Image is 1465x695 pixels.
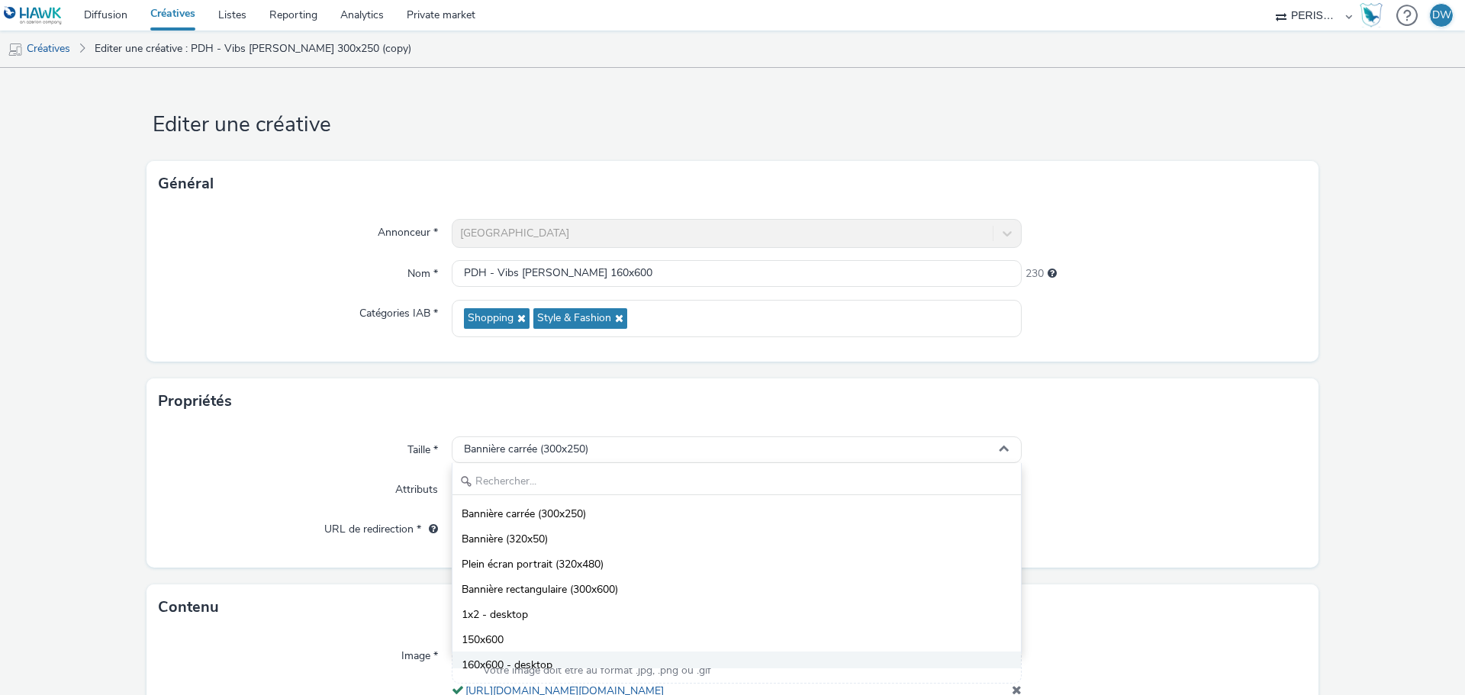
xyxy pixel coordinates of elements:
[8,42,23,57] img: mobile
[462,582,618,597] span: Bannière rectangulaire (300x600)
[1360,3,1389,27] a: Hawk Academy
[4,6,63,25] img: undefined Logo
[421,522,438,537] div: L'URL de redirection sera utilisée comme URL de validation avec certains SSP et ce sera l'URL de ...
[389,476,444,497] label: Attributs
[146,111,1318,140] h1: Editer une créative
[468,312,514,325] span: Shopping
[401,436,444,458] label: Taille *
[483,663,711,678] span: Votre image doit être au format .jpg, .png ou .gif
[462,507,586,522] span: Bannière carrée (300x250)
[158,172,214,195] h3: Général
[464,443,588,456] span: Bannière carrée (300x250)
[401,260,444,282] label: Nom *
[462,658,552,673] span: 160x600 - desktop
[158,596,219,619] h3: Contenu
[353,300,444,321] label: Catégories IAB *
[1360,3,1383,27] img: Hawk Academy
[318,516,444,537] label: URL de redirection *
[462,532,548,547] span: Bannière (320x50)
[537,312,611,325] span: Style & Fashion
[452,260,1022,287] input: Nom
[395,642,444,664] label: Image *
[87,31,419,67] a: Editer une créative : PDH - Vibs [PERSON_NAME] 300x250 (copy)
[462,557,604,572] span: Plein écran portrait (320x480)
[1432,4,1451,27] div: DW
[452,468,1021,495] input: Rechercher...
[462,607,528,623] span: 1x2 - desktop
[1025,266,1044,282] span: 230
[158,390,232,413] h3: Propriétés
[462,632,504,648] span: 150x600
[1048,266,1057,282] div: 255 caractères maximum
[372,219,444,240] label: Annonceur *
